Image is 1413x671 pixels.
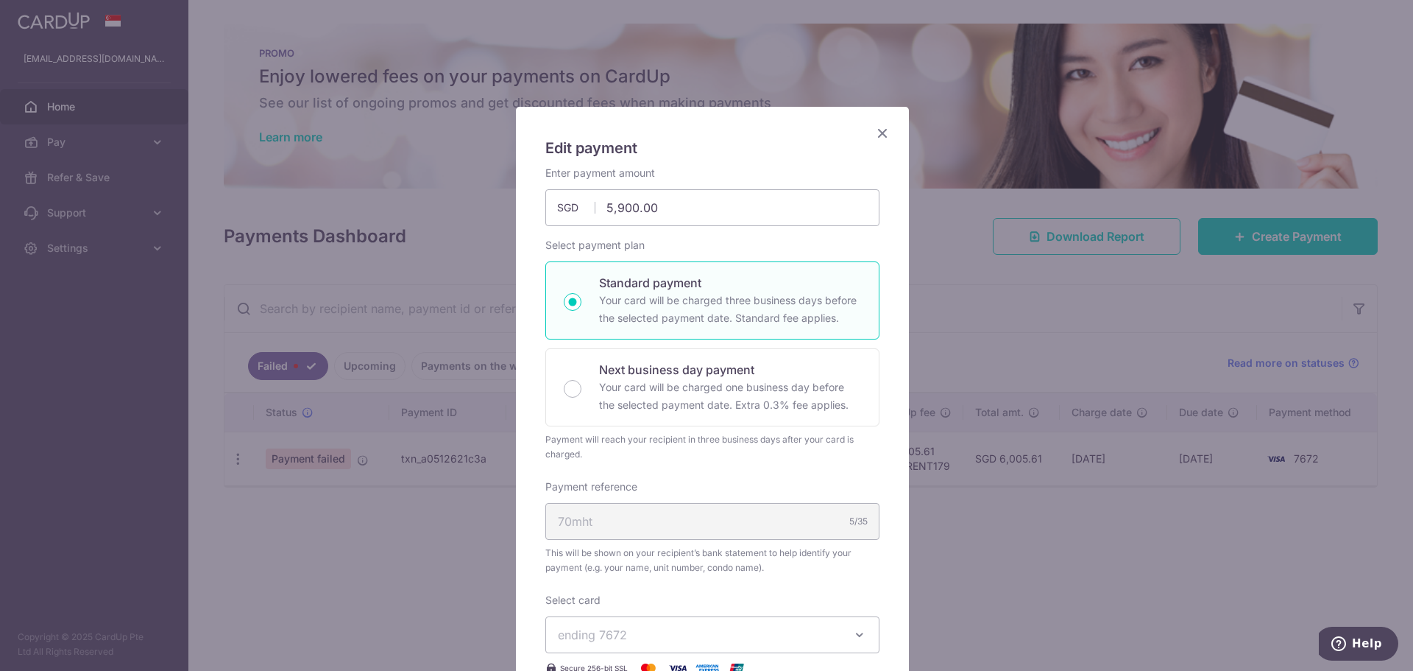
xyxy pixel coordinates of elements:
button: Close [874,124,891,142]
label: Enter payment amount [545,166,655,180]
label: Select card [545,593,601,608]
p: Your card will be charged three business days before the selected payment date. Standard fee appl... [599,292,861,327]
iframe: Opens a widget where you can find more information [1319,627,1398,664]
p: Standard payment [599,274,861,292]
span: ending 7672 [558,628,627,642]
p: Next business day payment [599,361,861,379]
div: Payment will reach your recipient in three business days after your card is charged. [545,432,879,462]
input: 0.00 [545,189,879,226]
label: Payment reference [545,479,637,494]
label: Select payment plan [545,238,645,253]
div: 5/35 [849,514,868,529]
span: This will be shown on your recipient’s bank statement to help identify your payment (e.g. your na... [545,546,879,575]
button: ending 7672 [545,616,879,653]
h5: Edit payment [545,136,879,160]
span: SGD [557,200,595,215]
p: Your card will be charged one business day before the selected payment date. Extra 0.3% fee applies. [599,379,861,414]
